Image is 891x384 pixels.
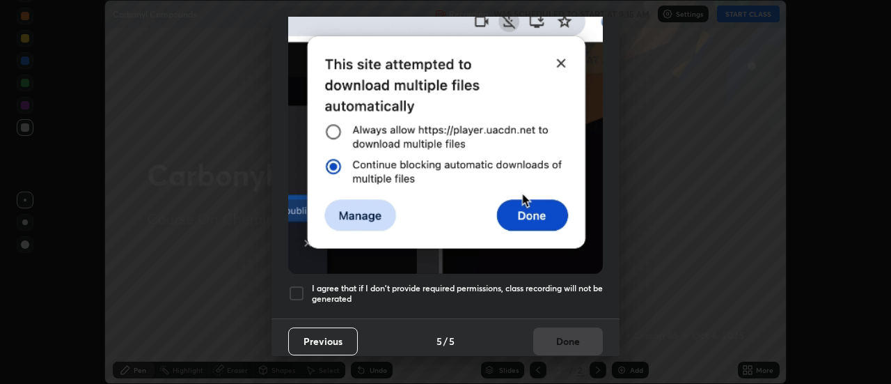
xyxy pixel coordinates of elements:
[288,328,358,355] button: Previous
[449,334,455,348] h4: 5
[443,334,448,348] h4: /
[436,334,442,348] h4: 5
[312,283,603,305] h5: I agree that if I don't provide required permissions, class recording will not be generated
